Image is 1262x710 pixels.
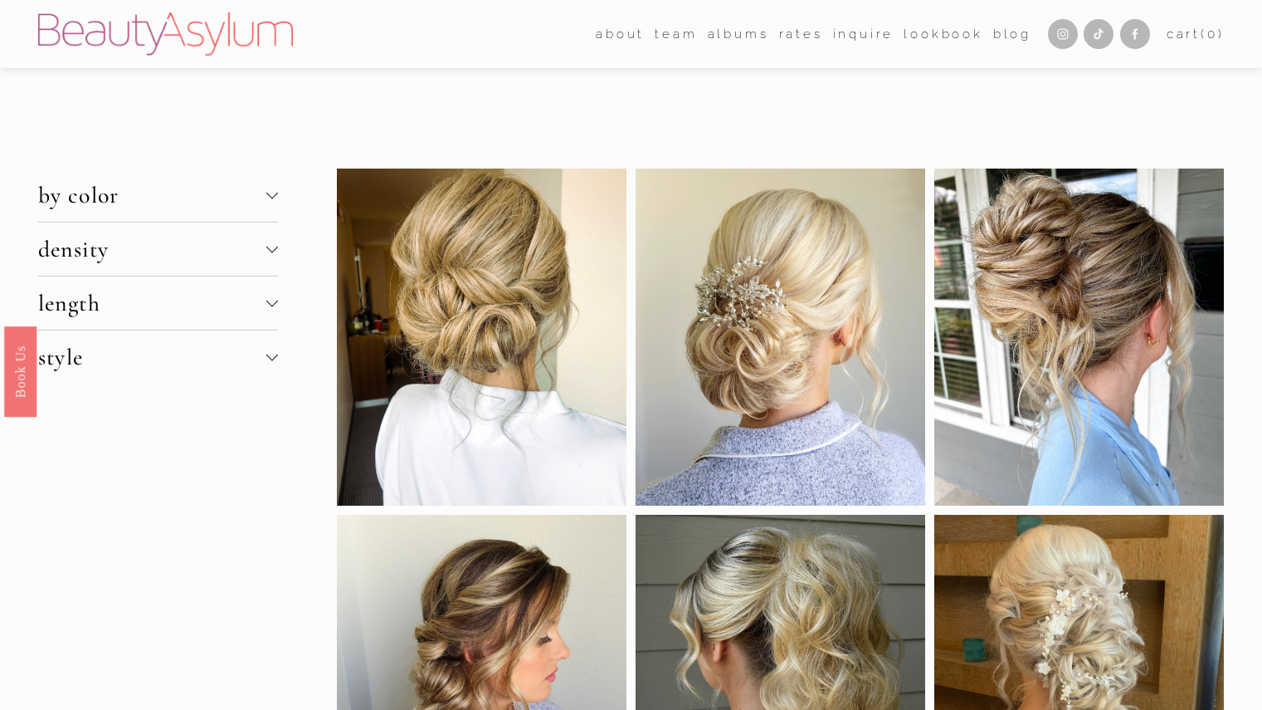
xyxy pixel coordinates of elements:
[904,22,982,47] a: Lookbook
[38,12,293,56] img: Beauty Asylum | Bridal Hair &amp; Makeup Charlotte &amp; Atlanta
[1120,19,1150,49] a: Facebook
[596,22,645,47] a: folder dropdown
[38,169,278,222] button: by color
[655,23,697,46] span: team
[1201,27,1224,42] span: ( )
[38,181,266,209] span: by color
[38,331,278,384] button: style
[38,277,278,330] button: length
[708,22,769,47] a: albums
[38,289,266,317] span: length
[38,343,266,371] span: style
[1167,23,1225,46] a: 0 items in cart
[38,223,278,276] button: density
[655,22,697,47] a: folder dropdown
[833,22,894,47] a: Inquire
[596,23,645,46] span: about
[993,22,1031,47] a: Blog
[1048,19,1078,49] a: Instagram
[4,326,37,416] a: Book Us
[1207,27,1218,42] span: 0
[1084,19,1113,49] a: TikTok
[38,235,266,263] span: density
[779,22,823,47] a: Rates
